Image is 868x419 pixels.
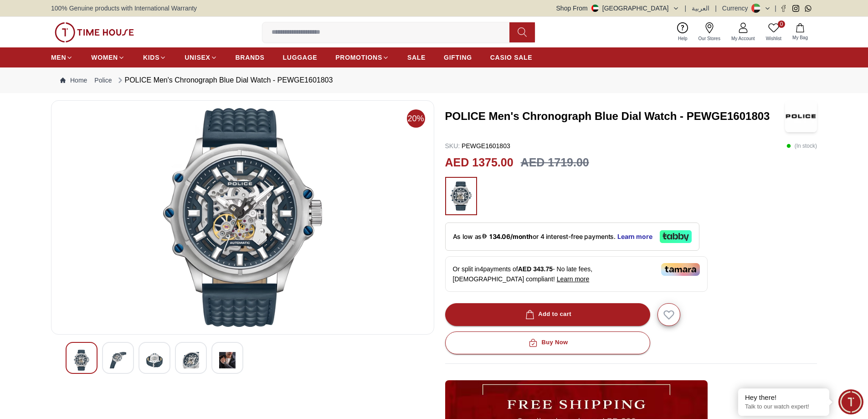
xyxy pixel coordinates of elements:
img: POLICE Men's Chronograph Blue Dial Watch - PEWGE1601803 [219,350,236,371]
span: 20% [407,109,425,128]
img: POLICE Men's Chronograph Blue Dial Watch - PEWGE1601803 [110,350,126,371]
span: 100% Genuine products with International Warranty [51,4,197,13]
div: Or split in 4 payments of - No late fees, [DEMOGRAPHIC_DATA] compliant! [445,256,708,292]
button: Buy Now [445,331,650,354]
a: BRANDS [236,49,265,66]
h2: AED 1375.00 [445,154,514,171]
img: Tamara [661,263,700,276]
a: Home [60,76,87,85]
a: LUGGAGE [283,49,318,66]
span: PROMOTIONS [335,53,382,62]
div: Add to cart [524,309,571,320]
div: Buy Now [527,337,568,348]
span: MEN [51,53,66,62]
a: Facebook [780,5,787,12]
p: PEWGE1601803 [445,141,510,150]
span: | [715,4,717,13]
button: Add to cart [445,303,650,326]
span: GIFTING [444,53,472,62]
p: ( In stock ) [786,141,817,150]
span: KIDS [143,53,159,62]
span: Our Stores [695,35,724,42]
nav: Breadcrumb [51,67,817,93]
a: Police [94,76,112,85]
img: United Arab Emirates [591,5,599,12]
div: POLICE Men's Chronograph Blue Dial Watch - PEWGE1601803 [116,75,333,86]
a: PROMOTIONS [335,49,389,66]
span: LUGGAGE [283,53,318,62]
a: CASIO SALE [490,49,533,66]
span: SALE [407,53,426,62]
span: SKU : [445,142,460,150]
span: Wishlist [762,35,785,42]
span: AED 343.75 [518,265,553,273]
span: BRANDS [236,53,265,62]
h3: AED 1719.00 [521,154,589,171]
a: Instagram [792,5,799,12]
div: Hey there! [745,393,822,402]
a: UNISEX [185,49,217,66]
button: Shop From[GEOGRAPHIC_DATA] [556,4,679,13]
span: Learn more [557,275,590,283]
p: Talk to our watch expert! [745,403,822,411]
h3: POLICE Men's Chronograph Blue Dial Watch - PEWGE1601803 [445,109,786,124]
img: POLICE Men's Chronograph Blue Dial Watch - PEWGE1601803 [785,100,817,132]
span: | [685,4,687,13]
a: 0Wishlist [760,21,787,44]
img: POLICE Men's Chronograph Blue Dial Watch - PEWGE1601803 [73,350,90,371]
a: Our Stores [693,21,726,44]
a: WOMEN [91,49,125,66]
span: Help [674,35,691,42]
span: My Account [728,35,759,42]
a: GIFTING [444,49,472,66]
a: Help [673,21,693,44]
button: My Bag [787,21,813,43]
img: POLICE Men's Chronograph Blue Dial Watch - PEWGE1601803 [183,350,199,371]
span: UNISEX [185,53,210,62]
a: KIDS [143,49,166,66]
div: Currency [722,4,752,13]
span: 0 [778,21,785,28]
span: My Bag [789,34,812,41]
img: ... [450,181,473,211]
span: CASIO SALE [490,53,533,62]
a: MEN [51,49,73,66]
img: POLICE Men's Chronograph Blue Dial Watch - PEWGE1601803 [59,108,426,327]
img: ... [55,22,134,42]
div: Chat Widget [838,389,863,414]
a: SALE [407,49,426,66]
button: العربية [692,4,709,13]
span: | [775,4,776,13]
a: Whatsapp [805,5,812,12]
img: POLICE Men's Chronograph Blue Dial Watch - PEWGE1601803 [146,350,163,371]
span: WOMEN [91,53,118,62]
